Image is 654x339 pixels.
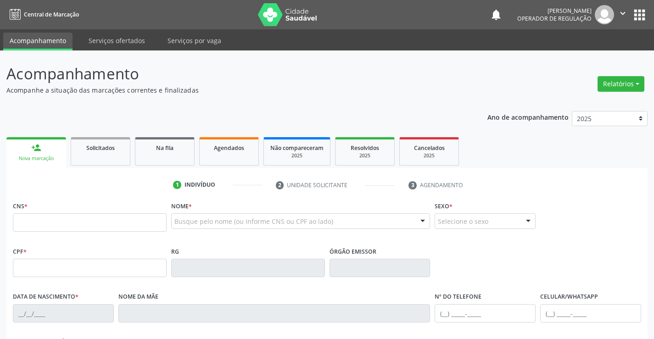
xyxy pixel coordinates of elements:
span: Cancelados [414,144,445,152]
label: Nome da mãe [118,290,158,304]
span: Selecione o sexo [438,217,488,226]
a: Acompanhamento [3,33,73,50]
div: 2025 [342,152,388,159]
a: Serviços por vaga [161,33,228,49]
a: Serviços ofertados [82,33,151,49]
div: 2025 [270,152,324,159]
div: 1 [173,181,181,189]
label: CPF [13,245,27,259]
label: Órgão emissor [330,245,376,259]
input: (__) _____-_____ [435,304,536,322]
span: Resolvidos [351,144,379,152]
p: Acompanhamento [6,62,455,85]
span: Central de Marcação [24,11,79,18]
button: notifications [490,8,503,21]
label: Nº do Telefone [435,290,481,304]
span: Operador de regulação [517,15,592,22]
button: apps [632,7,648,23]
span: Busque pelo nome (ou informe CNS ou CPF ao lado) [174,217,333,226]
i:  [618,8,628,18]
p: Ano de acompanhamento [487,111,569,122]
div: Nova marcação [13,155,60,162]
input: __/__/____ [13,304,114,322]
label: Nome [171,199,192,213]
div: person_add [31,143,41,153]
button:  [614,5,632,24]
span: Na fila [156,144,173,152]
div: 2025 [406,152,452,159]
div: [PERSON_NAME] [517,7,592,15]
span: Não compareceram [270,144,324,152]
button: Relatórios [598,76,644,92]
span: Agendados [214,144,244,152]
p: Acompanhe a situação das marcações correntes e finalizadas [6,85,455,95]
label: Data de nascimento [13,290,78,304]
label: CNS [13,199,28,213]
div: Indivíduo [184,181,215,189]
label: Sexo [435,199,453,213]
label: Celular/WhatsApp [540,290,598,304]
label: RG [171,245,179,259]
span: Solicitados [86,144,115,152]
input: (__) _____-_____ [540,304,641,322]
a: Central de Marcação [6,7,79,22]
img: img [595,5,614,24]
